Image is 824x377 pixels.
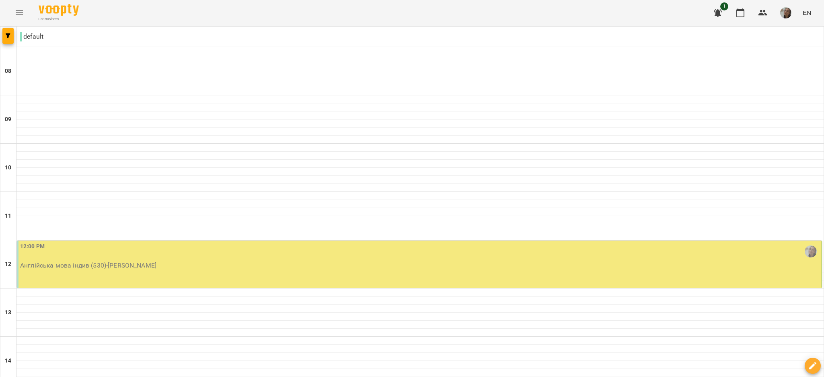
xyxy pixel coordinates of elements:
[720,2,728,10] span: 1
[5,163,11,172] h6: 10
[20,242,45,251] label: 12:00 PM
[5,115,11,124] h6: 09
[39,16,79,22] span: For Business
[799,5,814,20] button: EN
[780,7,791,19] img: 58bf4a397342a29a09d587cea04c76fb.jpg
[5,67,11,76] h6: 08
[5,260,11,269] h6: 12
[10,3,29,23] button: Menu
[20,261,820,270] p: Англійська мова індив (530) - [PERSON_NAME]
[803,8,811,17] span: EN
[805,245,817,258] img: Євгенія Тютюнникова
[5,356,11,365] h6: 14
[39,4,79,16] img: Voopty Logo
[5,212,11,220] h6: 11
[20,32,43,41] p: default
[5,308,11,317] h6: 13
